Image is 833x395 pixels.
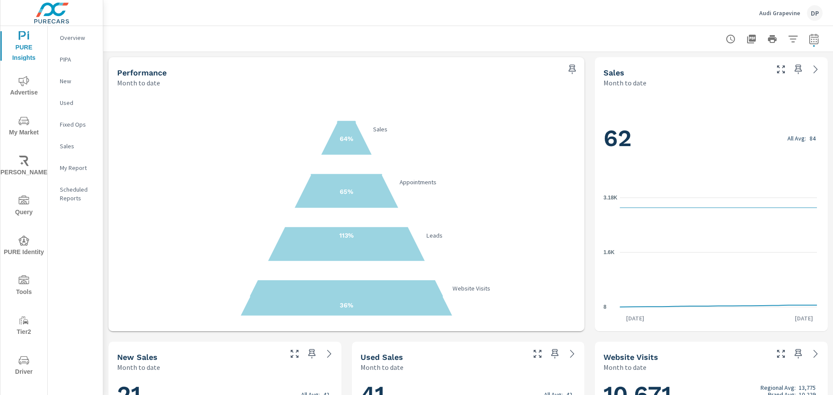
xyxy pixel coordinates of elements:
[322,347,336,361] a: See more details in report
[603,68,624,77] h5: Sales
[3,116,45,138] span: My Market
[48,96,103,109] div: Used
[361,362,403,372] p: Month to date
[565,347,579,361] a: See more details in report
[764,30,781,48] button: Print Report
[759,9,800,17] p: Audi Grapevine
[3,76,45,98] span: Advertise
[48,118,103,131] div: Fixed Ops
[784,30,802,48] button: Apply Filters
[117,362,160,372] p: Month to date
[791,347,805,361] span: Save this to your personalized report
[48,53,103,66] div: PIPA
[3,315,45,337] span: Tier2
[789,314,819,323] p: [DATE]
[340,188,353,196] text: 65%
[548,347,562,361] span: Save this to your personalized report
[60,120,96,129] p: Fixed Ops
[117,353,157,362] h5: New Sales
[603,124,819,153] h1: 62
[426,232,443,239] text: Leads
[565,62,579,76] span: Save this to your personalized report
[805,30,823,48] button: Select Date Range
[531,347,544,361] button: Make Fullscreen
[3,156,45,178] span: [PERSON_NAME]
[339,232,354,239] text: 113%
[3,31,45,63] span: PURE Insights
[453,284,491,292] text: Website Visits
[3,275,45,297] span: Tools
[799,384,816,391] p: 13,775
[117,68,167,77] h5: Performance
[361,353,403,362] h5: Used Sales
[603,249,615,255] text: 1.6K
[340,135,353,143] text: 64%
[774,347,788,361] button: Make Fullscreen
[400,178,436,186] text: Appointments
[60,55,96,64] p: PIPA
[3,355,45,377] span: Driver
[340,301,353,309] text: 36%
[3,196,45,218] span: Query
[117,78,160,88] p: Month to date
[774,62,788,76] button: Make Fullscreen
[60,98,96,107] p: Used
[603,195,617,201] text: 3.18K
[810,135,816,142] p: 84
[60,77,96,85] p: New
[48,31,103,44] div: Overview
[3,235,45,258] span: PURE Identity
[603,78,646,88] p: Month to date
[48,75,103,88] div: New
[48,183,103,205] div: Scheduled Reports
[809,347,823,361] a: See more details in report
[807,5,823,21] div: DP
[620,314,650,323] p: [DATE]
[603,362,646,372] p: Month to date
[809,62,823,76] a: See more details in report
[305,347,319,361] span: Save this to your personalized report
[288,347,302,361] button: Make Fullscreen
[60,185,96,202] p: Scheduled Reports
[60,163,96,172] p: My Report
[603,304,607,310] text: 8
[603,353,658,362] h5: Website Visits
[373,125,387,133] text: Sales
[743,30,760,48] button: "Export Report to PDF"
[787,135,806,142] p: All Avg:
[60,33,96,42] p: Overview
[48,161,103,174] div: My Report
[761,384,796,391] p: Regional Avg:
[60,142,96,150] p: Sales
[48,140,103,153] div: Sales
